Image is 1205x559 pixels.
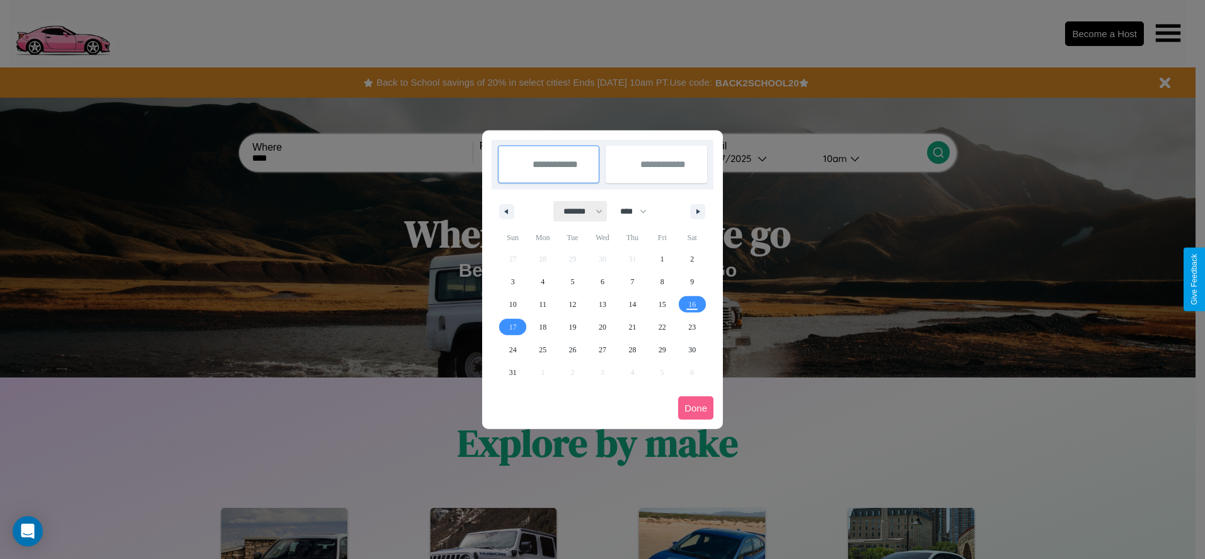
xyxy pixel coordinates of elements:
button: 8 [647,270,677,293]
span: 7 [630,270,634,293]
span: Fri [647,228,677,248]
button: 5 [558,270,587,293]
span: Sat [677,228,707,248]
button: 13 [587,293,617,316]
button: 4 [528,270,557,293]
span: Thu [618,228,647,248]
button: 28 [618,338,647,361]
button: 20 [587,316,617,338]
div: Open Intercom Messenger [13,516,43,546]
span: 14 [628,293,636,316]
span: 25 [539,338,546,361]
button: 25 [528,338,557,361]
span: 11 [539,293,546,316]
span: 23 [688,316,696,338]
button: 6 [587,270,617,293]
span: 28 [628,338,636,361]
span: 2 [690,248,694,270]
span: 30 [688,338,696,361]
button: 21 [618,316,647,338]
button: 16 [677,293,707,316]
button: 18 [528,316,557,338]
button: 1 [647,248,677,270]
button: 23 [677,316,707,338]
span: 6 [601,270,604,293]
button: 14 [618,293,647,316]
button: 10 [498,293,528,316]
span: Mon [528,228,557,248]
span: 1 [660,248,664,270]
span: 4 [541,270,545,293]
span: 16 [688,293,696,316]
button: 17 [498,316,528,338]
span: 24 [509,338,517,361]
button: 9 [677,270,707,293]
span: 5 [571,270,575,293]
span: 21 [628,316,636,338]
button: 31 [498,361,528,384]
button: 19 [558,316,587,338]
span: 9 [690,270,694,293]
span: 3 [511,270,515,293]
button: 29 [647,338,677,361]
div: Give Feedback [1190,254,1199,305]
span: 20 [599,316,606,338]
button: 22 [647,316,677,338]
span: 31 [509,361,517,384]
button: 15 [647,293,677,316]
span: 22 [659,316,666,338]
button: 30 [677,338,707,361]
button: 7 [618,270,647,293]
span: 10 [509,293,517,316]
button: 24 [498,338,528,361]
button: 12 [558,293,587,316]
span: 17 [509,316,517,338]
span: 29 [659,338,666,361]
span: 12 [569,293,577,316]
button: 2 [677,248,707,270]
button: 3 [498,270,528,293]
span: 8 [660,270,664,293]
span: Wed [587,228,617,248]
button: 27 [587,338,617,361]
button: 26 [558,338,587,361]
span: 19 [569,316,577,338]
button: Done [678,396,713,420]
span: 26 [569,338,577,361]
span: 15 [659,293,666,316]
span: 13 [599,293,606,316]
button: 11 [528,293,557,316]
span: Tue [558,228,587,248]
span: Sun [498,228,528,248]
span: 18 [539,316,546,338]
span: 27 [599,338,606,361]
